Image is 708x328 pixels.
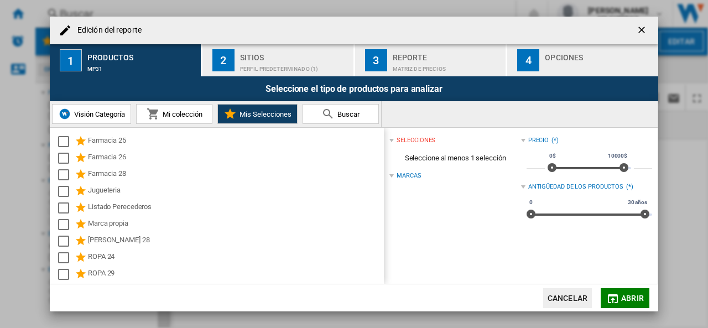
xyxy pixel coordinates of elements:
[601,288,649,308] button: Abrir
[60,49,82,71] div: 1
[88,218,382,231] div: Marca propia
[389,148,520,169] span: Seleccione al menos 1 selección
[528,198,534,207] span: 0
[87,49,196,60] div: Productos
[88,201,382,215] div: Listado Perecederos
[545,49,654,60] div: Opciones
[88,268,382,281] div: ROPA 29
[626,198,649,207] span: 30 años
[636,24,649,38] ng-md-icon: getI18NText('BUTTONS.CLOSE_DIALOG')
[87,60,196,72] div: mp31
[58,152,75,165] md-checkbox: Select
[393,60,502,72] div: Matriz de precios
[621,294,644,303] span: Abrir
[240,60,349,72] div: Perfil predeterminado (1)
[212,49,235,71] div: 2
[393,49,502,60] div: Reporte
[335,110,360,118] span: Buscar
[217,104,298,124] button: Mis Selecciones
[543,288,592,308] button: Cancelar
[365,49,387,71] div: 3
[606,152,629,160] span: 10000$
[88,152,382,165] div: Farmacia 26
[58,201,75,215] md-checkbox: Select
[202,44,355,76] button: 2 Sitios Perfil predeterminado (1)
[237,110,291,118] span: Mis Selecciones
[71,110,125,118] span: Visión Categoría
[50,44,202,76] button: 1 Productos mp31
[58,135,75,148] md-checkbox: Select
[58,168,75,181] md-checkbox: Select
[548,152,558,160] span: 0$
[88,135,382,148] div: Farmacia 25
[160,110,202,118] span: Mi colección
[397,136,435,145] div: selecciones
[528,136,549,145] div: Precio
[88,185,382,198] div: Jugueteria
[58,268,75,281] md-checkbox: Select
[72,25,142,36] h4: Edición del reporte
[303,104,379,124] button: Buscar
[240,49,349,60] div: Sitios
[58,107,71,121] img: wiser-icon-blue.png
[632,19,654,41] button: getI18NText('BUTTONS.CLOSE_DIALOG')
[528,183,623,191] div: Antigüedad de los productos
[52,104,131,124] button: Visión Categoría
[58,251,75,264] md-checkbox: Select
[397,171,421,180] div: Marcas
[88,251,382,264] div: ROPA 24
[517,49,539,71] div: 4
[355,44,507,76] button: 3 Reporte Matriz de precios
[88,168,382,181] div: Farmacia 28
[58,235,75,248] md-checkbox: Select
[507,44,658,76] button: 4 Opciones
[58,218,75,231] md-checkbox: Select
[88,235,382,248] div: [PERSON_NAME] 28
[136,104,212,124] button: Mi colección
[50,76,658,101] div: Seleccione el tipo de productos para analizar
[58,185,75,198] md-checkbox: Select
